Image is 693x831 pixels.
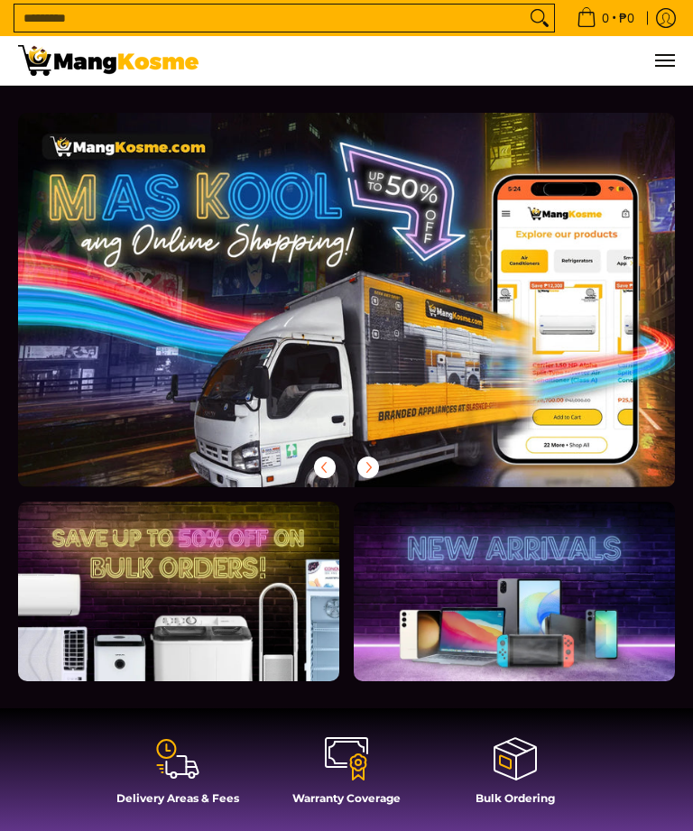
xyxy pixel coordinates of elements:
[440,791,591,805] h4: Bulk Ordering
[18,45,199,76] img: Mang Kosme: Your Home Appliances Warehouse Sale Partner!
[616,12,637,24] span: ₱0
[571,8,640,28] span: •
[440,735,591,818] a: Bulk Ordering
[305,448,345,487] button: Previous
[103,735,254,818] a: Delivery Areas & Fees
[217,36,675,85] ul: Customer Navigation
[103,791,254,805] h4: Delivery Areas & Fees
[599,12,612,24] span: 0
[653,36,675,85] button: Menu
[272,735,422,818] a: Warranty Coverage
[525,5,554,32] button: Search
[348,448,388,487] button: Next
[272,791,422,805] h4: Warranty Coverage
[217,36,675,85] nav: Main Menu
